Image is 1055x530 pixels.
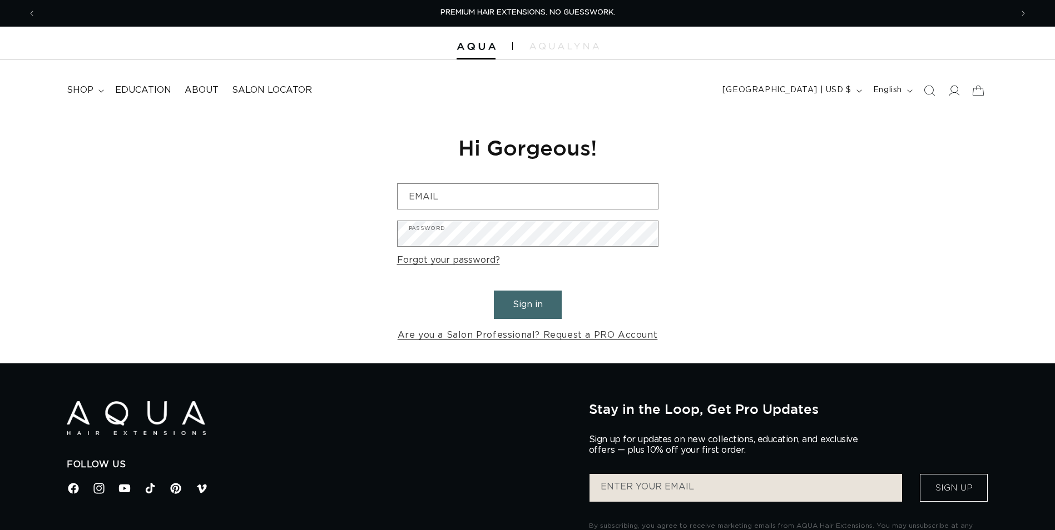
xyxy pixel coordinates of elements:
[108,78,178,103] a: Education
[398,184,658,209] input: Email
[589,434,867,456] p: Sign up for updates on new collections, education, and exclusive offers — plus 10% off your first...
[225,78,319,103] a: Salon Locator
[457,43,496,51] img: Aqua Hair Extensions
[716,80,866,101] button: [GEOGRAPHIC_DATA] | USD $
[398,327,658,343] a: Are you a Salon Professional? Request a PRO Account
[722,84,851,96] span: [GEOGRAPHIC_DATA] | USD $
[60,78,108,103] summary: shop
[115,84,171,96] span: Education
[866,80,917,101] button: English
[397,134,658,161] h1: Hi Gorgeous!
[589,401,988,417] h2: Stay in the Loop, Get Pro Updates
[494,291,562,319] button: Sign in
[873,84,902,96] span: English
[185,84,219,96] span: About
[397,252,500,268] a: Forgot your password?
[440,9,615,16] span: PREMIUM HAIR EXTENSIONS. NO GUESSWORK.
[917,78,942,103] summary: Search
[232,84,312,96] span: Salon Locator
[590,474,902,502] input: ENTER YOUR EMAIL
[67,84,93,96] span: shop
[67,401,206,435] img: Aqua Hair Extensions
[1011,3,1036,24] button: Next announcement
[529,43,599,49] img: aqualyna.com
[67,459,572,471] h2: Follow Us
[178,78,225,103] a: About
[19,3,44,24] button: Previous announcement
[920,474,988,502] button: Sign Up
